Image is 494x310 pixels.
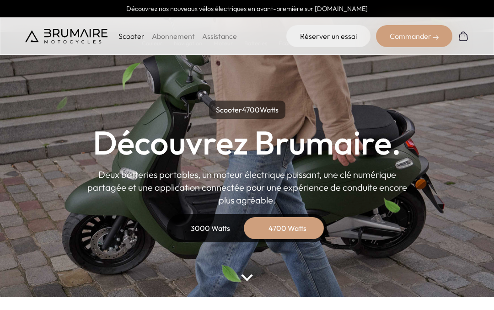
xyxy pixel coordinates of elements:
img: right-arrow-2.png [433,35,439,40]
h1: Découvrez Brumaire. [93,126,401,159]
div: 4700 Watts [251,217,324,239]
img: arrow-bottom.png [241,274,253,281]
div: Commander [376,25,452,47]
a: Assistance [202,32,237,41]
img: Panier [458,31,469,42]
a: Réserver un essai [286,25,370,47]
div: 3000 Watts [174,217,247,239]
a: Abonnement [152,32,195,41]
p: Scooter Watts [209,101,285,119]
span: 4700 [242,105,260,114]
p: Deux batteries portables, un moteur électrique puissant, une clé numérique partagée et une applic... [87,168,407,207]
p: Scooter [118,31,145,42]
img: Brumaire Motocycles [25,29,107,43]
